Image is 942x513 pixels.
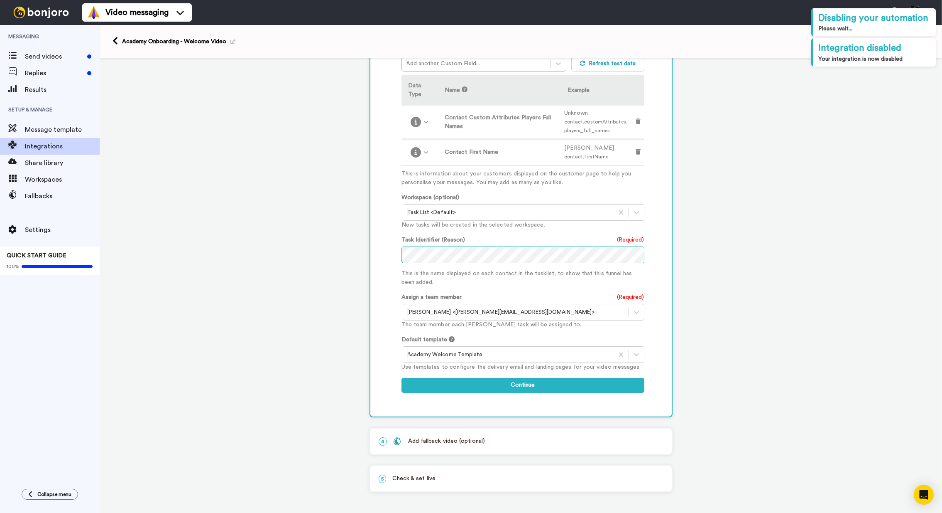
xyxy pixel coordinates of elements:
[393,437,485,446] div: Add fallback video (optional)
[571,56,644,72] button: Refresh test data
[401,170,644,187] p: This is information about your customers displayed on the customer page to help you personalise y...
[379,475,386,483] span: 5
[914,485,934,505] div: Open Intercom Messenger
[379,474,663,483] p: Check & set live
[561,75,632,106] th: Example
[818,25,931,33] div: Please wait...
[564,119,627,133] span: contact.customAttributes.players_full_names
[87,6,100,19] img: vm-color.svg
[25,125,100,135] span: Message template
[25,191,100,201] span: Fallbacks
[401,293,462,302] label: Assign a team member
[617,236,644,244] span: (Required)
[10,7,72,18] img: bj-logo-header-white.svg
[401,335,455,344] label: Default template
[25,68,84,78] span: Replies
[401,363,644,372] p: Use templates to configure the delivery email and landing pages for your video messages.
[401,378,644,393] button: Continue
[369,428,673,455] div: 4Add fallback video (optional)
[7,253,66,259] span: QUICK START GUIDE
[7,263,20,270] span: 100%
[564,145,614,151] span: [PERSON_NAME]
[25,158,100,168] span: Share library
[401,269,644,287] p: This is the name displayed on each contact in the tasklist, to show that this funnel has been added.
[401,221,644,229] p: New tasks will be created in the selected workspace.
[401,236,465,244] label: Task Identifier (Reason)
[22,489,78,500] button: Collapse menu
[818,55,931,63] div: Your integration is now disabled
[25,225,100,235] span: Settings
[401,75,438,106] th: Data Type
[445,113,554,131] label: Contact Custom Attributes Players Full Names
[25,175,100,185] span: Workspaces
[105,7,169,18] span: Video messaging
[617,293,644,302] span: (Required)
[379,437,387,446] span: 4
[401,321,644,329] p: The team member each [PERSON_NAME] task will be assigned to.
[564,154,608,159] span: contact.firstName
[401,193,460,202] label: Workspace (optional)
[438,75,561,106] th: Name
[122,37,235,46] div: Academy Onboarding - Welcome Video
[25,52,84,62] span: Send videos
[818,42,931,54] div: Integration disabled
[369,465,673,492] div: 5Check & set live
[25,141,100,151] span: Integrations
[37,491,71,498] span: Collapse menu
[564,110,588,116] span: Unknown
[25,85,100,95] span: Results
[445,148,554,157] label: Contact First Name
[818,12,931,25] div: Disabling your automation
